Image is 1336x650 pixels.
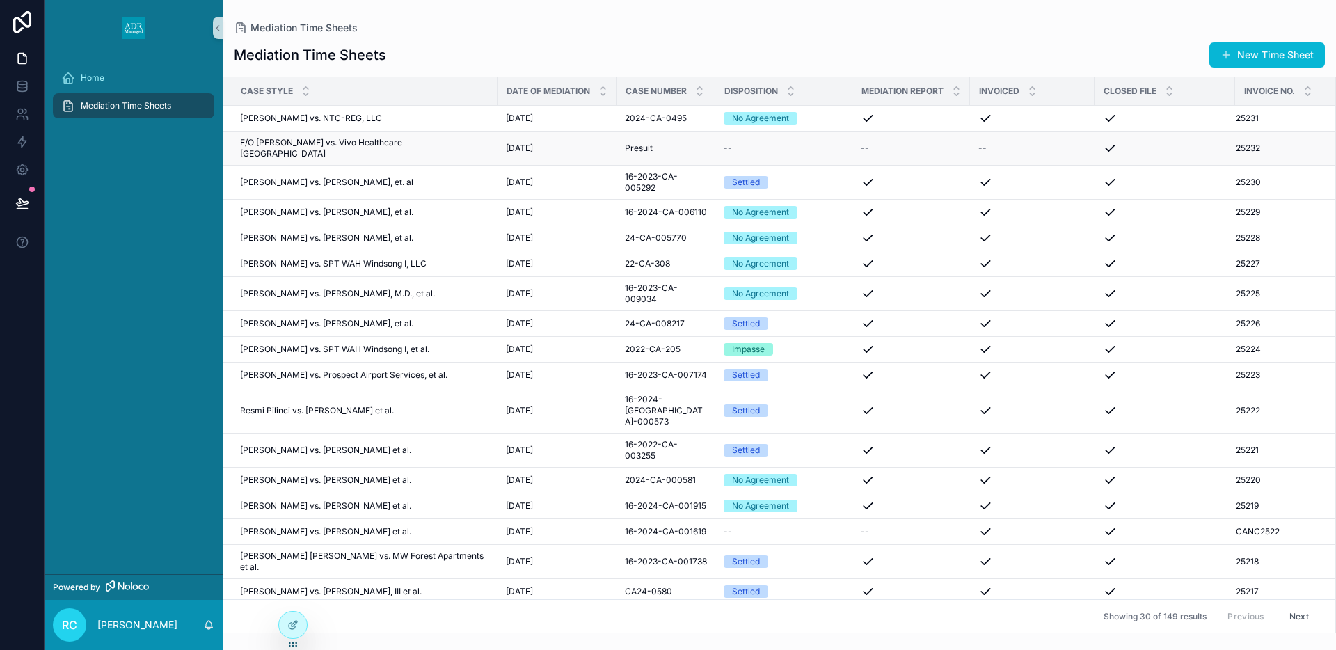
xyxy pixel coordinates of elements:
div: Settled [732,404,760,417]
span: [PERSON_NAME] vs. [PERSON_NAME], M.D., et al. [240,288,435,299]
div: No Agreement [732,500,789,512]
img: App logo [122,17,145,39]
div: Impasse [732,343,765,356]
a: Settled [724,176,844,189]
a: [PERSON_NAME] vs. [PERSON_NAME], et al. [240,318,489,329]
span: [DATE] [506,526,533,537]
span: 25217 [1236,586,1259,597]
span: 25221 [1236,445,1259,456]
span: [PERSON_NAME] vs. NTC-REG, LLC [240,113,382,124]
a: 16-2024-CA-001915 [625,500,707,512]
a: [PERSON_NAME] vs. SPT WAH Windsong I, LLC [240,258,489,269]
span: [DATE] [506,143,533,154]
a: [DATE] [506,405,608,416]
span: 25226 [1236,318,1260,329]
a: 25227 [1236,258,1323,269]
span: [DATE] [506,500,533,512]
span: [DATE] [506,405,533,416]
span: -- [861,526,869,537]
a: [DATE] [506,318,608,329]
span: 25222 [1236,405,1260,416]
a: [DATE] [506,207,608,218]
a: [DATE] [506,586,608,597]
a: -- [978,143,1086,154]
a: Settled [724,555,844,568]
a: 25218 [1236,556,1323,567]
a: Mediation Time Sheets [234,21,358,35]
span: 16-2024-CA-001619 [625,526,706,537]
span: 25232 [1236,143,1260,154]
a: [DATE] [506,500,608,512]
span: [DATE] [506,370,533,381]
div: scrollable content [45,56,223,136]
a: 25223 [1236,370,1323,381]
a: 25219 [1236,500,1323,512]
a: No Agreement [724,206,844,219]
a: 16-2023-CA-005292 [625,171,707,193]
span: CANC2522 [1236,526,1280,537]
span: [PERSON_NAME] vs. SPT WAH Windsong I, et al. [240,344,429,355]
span: Powered by [53,582,100,593]
span: 25230 [1236,177,1261,188]
span: Date of Mediation [507,86,590,97]
a: E/O [PERSON_NAME] vs. Vivo Healthcare [GEOGRAPHIC_DATA] [240,137,489,159]
a: 2024-CA-000581 [625,475,707,486]
a: Settled [724,404,844,417]
a: 25232 [1236,143,1323,154]
span: RC [62,617,77,633]
span: [PERSON_NAME] vs. [PERSON_NAME], et al. [240,207,413,218]
a: [PERSON_NAME] vs. NTC-REG, LLC [240,113,489,124]
span: [PERSON_NAME] vs. Prospect Airport Services, et al. [240,370,447,381]
a: 16-2024-[GEOGRAPHIC_DATA]-000573 [625,394,707,427]
a: [PERSON_NAME] vs. [PERSON_NAME], M.D., et al. [240,288,489,299]
div: Settled [732,585,760,598]
span: [PERSON_NAME] vs. [PERSON_NAME] et al. [240,475,411,486]
span: Mediation Time Sheets [250,21,358,35]
p: [PERSON_NAME] [97,618,177,632]
span: 16-2023-CA-009034 [625,283,707,305]
span: [DATE] [506,288,533,299]
a: 16-2023-CA-001738 [625,556,707,567]
span: 25223 [1236,370,1260,381]
span: [DATE] [506,232,533,244]
span: Case Style [241,86,293,97]
a: [DATE] [506,370,608,381]
a: [DATE] [506,258,608,269]
span: -- [978,143,987,154]
a: -- [724,143,844,154]
a: 25224 [1236,344,1323,355]
a: 16-2023-CA-007174 [625,370,707,381]
a: [DATE] [506,445,608,456]
span: Resmi Pilinci vs. [PERSON_NAME] et al. [240,405,394,416]
span: Closed File [1104,86,1156,97]
a: 2022-CA-205 [625,344,707,355]
span: 25224 [1236,344,1261,355]
a: [DATE] [506,556,608,567]
a: No Agreement [724,474,844,486]
a: Home [53,65,214,90]
a: [PERSON_NAME] vs. [PERSON_NAME], et al. [240,207,489,218]
div: No Agreement [732,287,789,300]
a: [PERSON_NAME] vs. SPT WAH Windsong I, et al. [240,344,489,355]
a: 2024-CA-0495 [625,113,707,124]
span: Disposition [724,86,778,97]
a: Settled [724,444,844,457]
span: [PERSON_NAME] vs. [PERSON_NAME] et al. [240,445,411,456]
h1: Mediation Time Sheets [234,45,386,65]
a: [PERSON_NAME] vs. [PERSON_NAME] et al. [240,445,489,456]
div: Settled [732,176,760,189]
span: 24-CA-008217 [625,318,685,329]
a: Powered by [45,574,223,600]
span: [DATE] [506,475,533,486]
span: [PERSON_NAME] vs. SPT WAH Windsong I, LLC [240,258,427,269]
a: -- [861,143,962,154]
a: No Agreement [724,232,844,244]
a: Presuit [625,143,707,154]
span: -- [724,143,732,154]
div: Settled [732,369,760,381]
div: No Agreement [732,112,789,125]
